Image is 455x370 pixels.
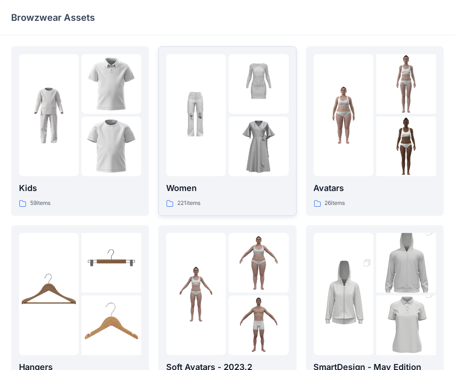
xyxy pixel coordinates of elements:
a: folder 1folder 2folder 3Women221items [158,46,296,216]
p: Kids [19,182,141,195]
p: Avatars [314,182,436,195]
img: folder 3 [229,296,288,355]
p: Women [166,182,288,195]
p: 26 items [325,198,345,208]
img: folder 2 [229,54,288,114]
p: 221 items [177,198,200,208]
a: folder 1folder 2folder 3Avatars26items [306,46,444,216]
img: folder 2 [376,218,436,308]
img: folder 1 [314,249,374,339]
img: folder 1 [166,264,226,324]
p: 59 items [30,198,50,208]
img: folder 1 [19,86,79,145]
img: folder 1 [314,86,374,145]
img: folder 3 [376,117,436,176]
a: folder 1folder 2folder 3Kids59items [11,46,149,216]
img: folder 2 [376,54,436,114]
img: folder 3 [81,117,141,176]
img: folder 3 [229,117,288,176]
p: Browzwear Assets [11,11,95,24]
img: folder 2 [81,233,141,293]
img: folder 1 [166,86,226,145]
img: folder 1 [19,264,79,324]
img: folder 2 [81,54,141,114]
img: folder 3 [81,296,141,355]
img: folder 2 [229,233,288,293]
